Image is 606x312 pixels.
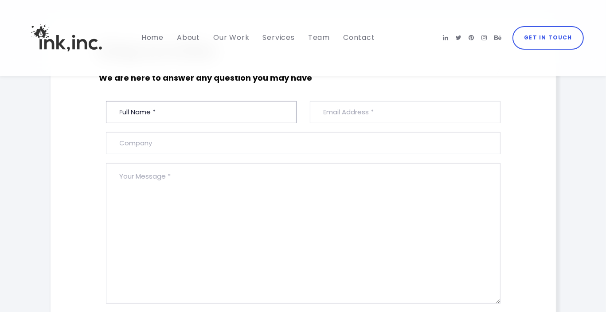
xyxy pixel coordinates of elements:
[308,32,330,43] span: Team
[99,72,339,85] h6: We are here to answer any question you may have
[310,101,500,123] input: Email Address *
[141,32,164,43] span: Home
[213,32,249,43] span: Our Work
[343,32,375,43] span: Contact
[106,101,297,123] input: Full Name *
[512,26,584,49] a: Get in Touch
[263,32,295,43] span: Services
[22,8,111,68] img: Ink, Inc. | Marketing Agency
[177,32,200,43] span: About
[106,132,500,154] input: Company
[524,33,572,43] span: Get in Touch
